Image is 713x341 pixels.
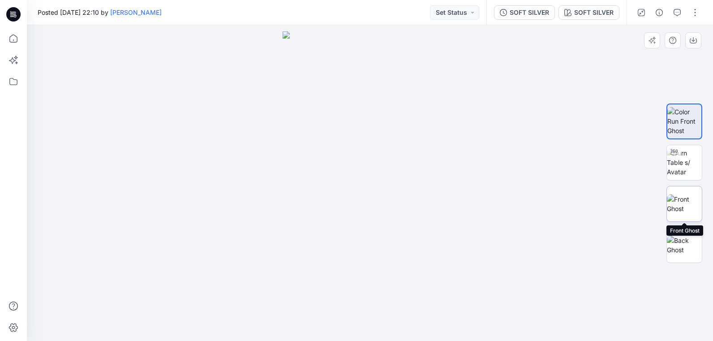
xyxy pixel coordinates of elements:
span: Posted [DATE] 22:10 by [38,8,162,17]
img: Turn Table s/ Avatar [667,148,702,177]
button: SOFT SILVER [494,5,555,20]
button: Details [652,5,666,20]
img: Front Ghost [667,194,702,213]
button: SOFT SILVER [558,5,619,20]
img: Back Ghost [667,236,702,255]
div: SOFT SILVER [574,8,614,17]
a: [PERSON_NAME] [110,9,162,16]
img: Color Run Front Ghost [667,107,701,135]
div: SOFT SILVER [510,8,549,17]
